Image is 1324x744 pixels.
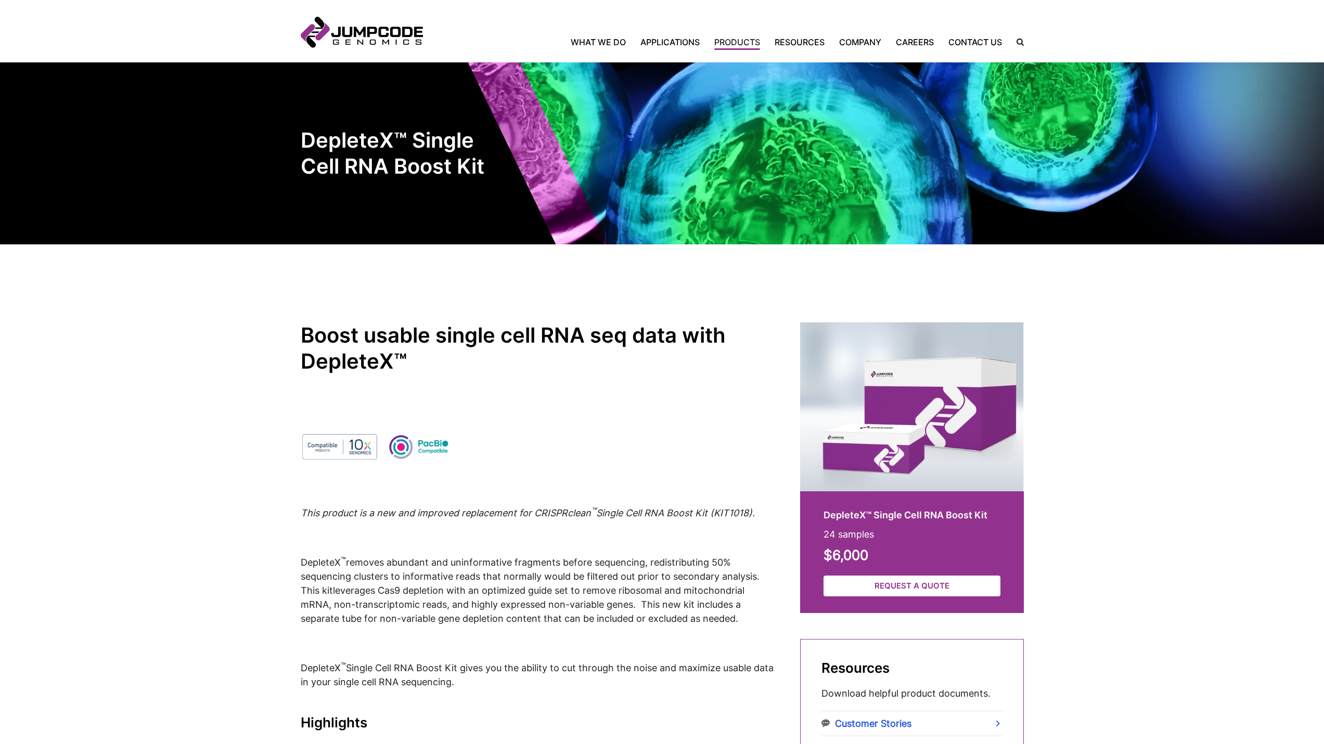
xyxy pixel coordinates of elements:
[832,36,889,48] a: Company
[571,36,633,48] a: What We Do
[824,508,1000,522] h2: DepleteX™ Single Cell RNA Boost Kit
[767,36,832,48] a: Resources
[824,576,1000,597] a: Request a Quote
[423,36,1009,48] nav: Primary Navigation
[301,555,774,625] p: leverages Cas9 depletion with an optimized guide set to remove ribosomal and mitochondrial mRNA, ...
[889,36,941,48] a: Careers
[591,506,596,515] sup: ™
[824,527,1000,541] p: 24 samples
[824,547,868,563] strong: $6,000
[301,322,774,374] h2: Boost usable single cell RNA seq data with DepleteX™
[633,36,707,48] a: Applications
[301,127,488,179] h1: DepleteX™ Single Cell RNA Boost Kit
[1009,38,1024,46] label: Search the site.
[941,36,1009,48] a: Contact Us
[821,711,1002,736] a: Customer Stories
[341,661,346,670] sup: ™
[301,660,774,689] p: DepleteX Single Cell RNA Boost Kit gives you the ability to cut through the noise and maximize us...
[301,557,762,596] span: DepleteX removes abundant and uninformative fragments before sequencing, redistributing 50% seque...
[301,715,774,730] h3: Highlights
[301,507,755,518] em: This product is a new and improved replacement for CRISPRclean Single Cell RNA Boost Kit (KIT1018).
[341,556,346,564] sup: ™
[707,36,767,48] a: Products
[821,660,1002,676] h2: Resources
[821,686,1002,700] p: Download helpful product documents.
